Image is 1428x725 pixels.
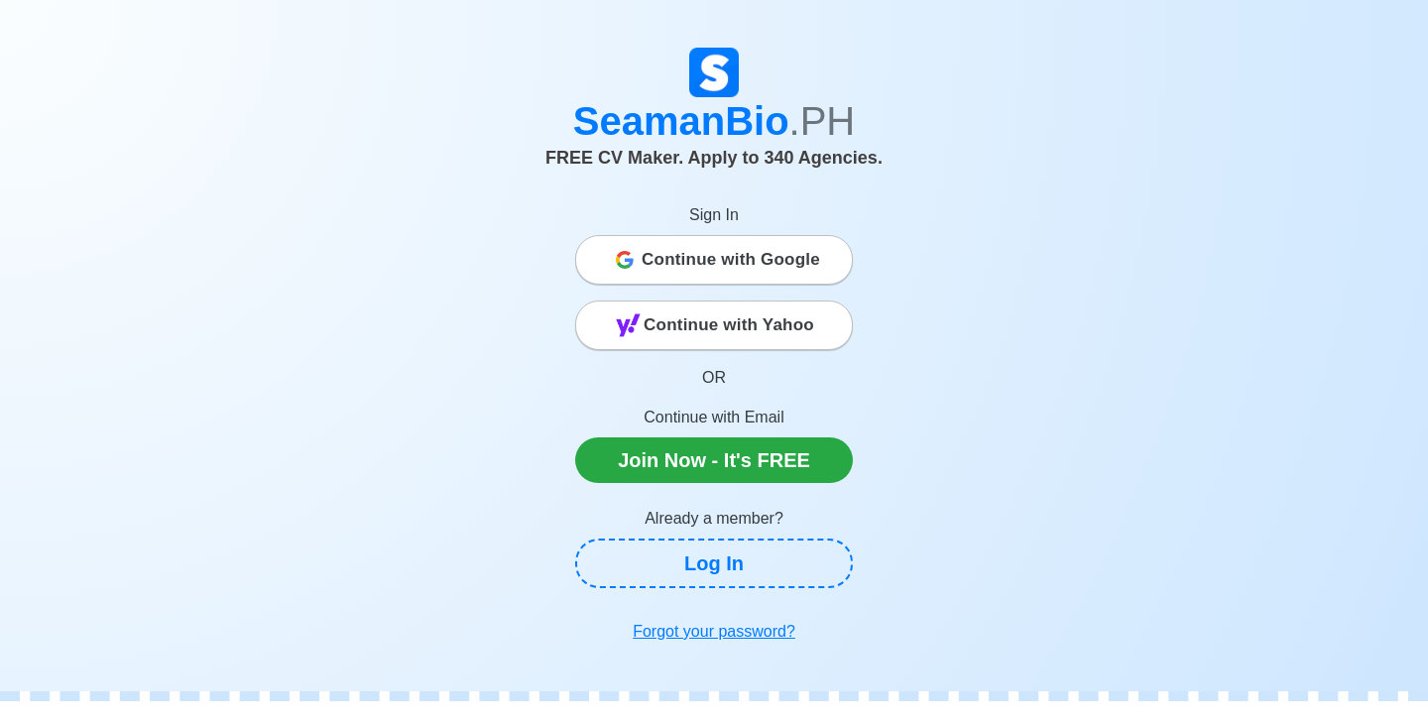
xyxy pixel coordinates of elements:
[575,507,853,531] p: Already a member?
[642,240,820,280] span: Continue with Google
[575,406,853,429] p: Continue with Email
[575,366,853,390] p: OR
[789,99,856,143] span: .PH
[644,305,814,345] span: Continue with Yahoo
[575,437,853,483] a: Join Now - It's FREE
[575,612,853,652] a: Forgot your password?
[575,301,853,350] button: Continue with Yahoo
[689,48,739,97] img: Logo
[545,148,883,168] span: FREE CV Maker. Apply to 340 Agencies.
[164,97,1264,145] h1: SeamanBio
[575,203,853,227] p: Sign In
[575,235,853,285] button: Continue with Google
[633,623,795,640] u: Forgot your password?
[575,539,853,588] a: Log In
